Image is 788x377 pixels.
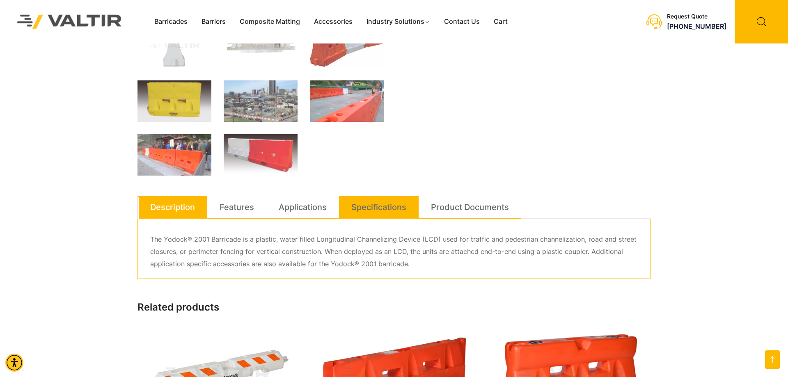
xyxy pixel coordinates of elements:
a: Industry Solutions [360,16,437,28]
img: A segmented traffic barrier with orange and white sections, designed for road safety and traffic ... [310,24,384,67]
div: Accessibility Menu [5,354,23,372]
a: Open this option [765,350,780,369]
a: Product Documents [431,196,509,218]
img: A white plastic component with cutouts and a label, likely used in machinery or equipment. [224,24,298,68]
a: Specifications [351,196,406,218]
a: Features [220,196,254,218]
a: call (888) 496-3625 [667,22,726,30]
img: A bright yellow dock bumper with a smooth surface and cutouts, designed for protecting dock areas. [137,80,211,122]
a: Cart [487,16,515,28]
img: A white plastic component with a tapered design, likely used as a part or accessory in machinery ... [137,24,211,68]
img: Valtir Rentals [6,4,133,40]
img: A crowd gathers near orange barricades in front of an information booth, with a mountainous backd... [137,134,211,176]
div: Request Quote [667,13,726,20]
a: Description [150,196,195,218]
img: Two traffic barriers, one white and one orange, with a logo, designed for road safety and separat... [224,134,298,176]
p: The Yodock® 2001 Barricade is a plastic, water filled Longitudinal Channelizing Device (LCD) used... [150,233,638,270]
a: Barriers [195,16,233,28]
a: Applications [279,196,327,218]
img: A construction site with heavy machinery, surrounded by a barrier, set against a city skyline wit... [224,80,298,122]
img: A row of orange and white barriers blocks a road, with people nearby and a green train in the bac... [310,80,384,122]
h2: Related products [137,302,651,313]
a: Barricades [147,16,195,28]
a: Accessories [307,16,360,28]
a: Composite Matting [233,16,307,28]
a: Contact Us [437,16,487,28]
